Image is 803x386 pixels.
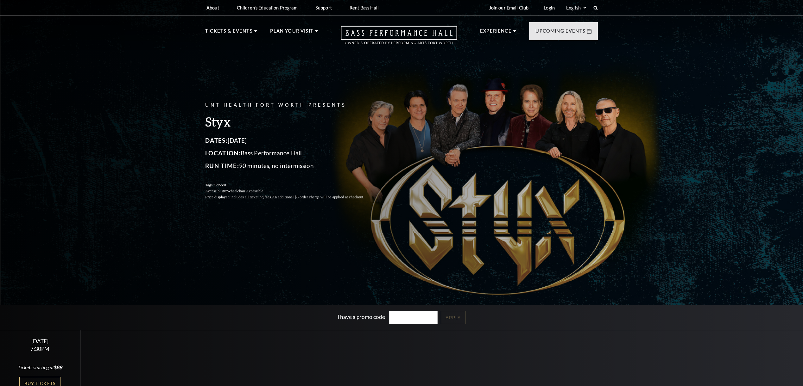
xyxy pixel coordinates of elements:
span: Dates: [205,137,228,144]
p: Upcoming Events [535,27,585,39]
div: 7:30PM [8,346,73,352]
span: $89 [54,364,62,370]
span: An additional $5 order charge will be applied at checkout. [272,195,364,199]
span: Concert [214,183,226,187]
p: Tickets & Events [205,27,253,39]
p: Tags: [205,182,379,188]
p: Accessibility: [205,188,379,194]
p: Plan Your Visit [270,27,313,39]
span: Run Time: [205,162,239,169]
div: [DATE] [8,338,73,345]
p: [DATE] [205,135,379,146]
p: Experience [480,27,512,39]
span: Location: [205,149,241,157]
select: Select: [565,5,587,11]
span: Wheelchair Accessible [227,189,263,193]
p: Rent Bass Hall [350,5,379,10]
h3: Styx [205,114,379,130]
p: Bass Performance Hall [205,148,379,158]
p: 90 minutes, no intermission [205,161,379,171]
p: UNT Health Fort Worth Presents [205,101,379,109]
p: Children's Education Program [237,5,298,10]
p: Price displayed includes all ticketing fees. [205,194,379,200]
div: Tickets starting at [8,364,73,371]
label: I have a promo code [338,314,385,320]
p: About [206,5,219,10]
p: Support [315,5,332,10]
